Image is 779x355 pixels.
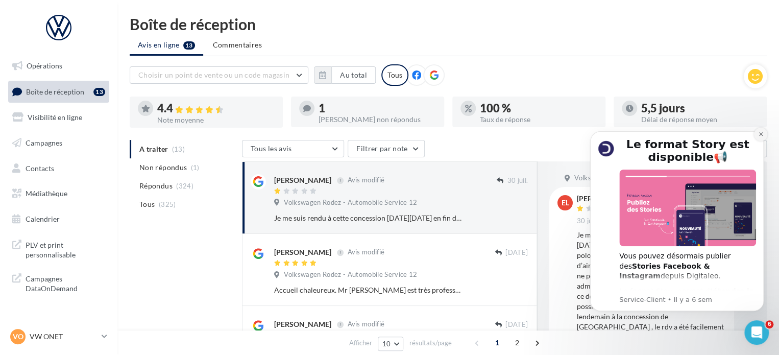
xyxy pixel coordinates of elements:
[26,272,105,294] span: Campagnes DataOnDemand
[6,208,111,230] a: Calendrier
[139,199,155,209] span: Tous
[409,338,451,348] span: résultats/page
[30,332,98,342] p: VW ONET
[505,248,528,257] span: [DATE]
[349,338,372,348] span: Afficher
[381,64,408,86] div: Tous
[505,320,528,329] span: [DATE]
[378,337,404,351] button: 10
[744,320,769,345] iframe: Intercom live chat
[509,335,525,351] span: 2
[575,116,779,327] iframe: Intercom notifications message
[480,103,597,114] div: 100 %
[6,107,111,128] a: Visibilité en ligne
[130,16,767,32] div: Boîte de réception
[44,171,181,221] div: Le format Story permet d de vos prises de parole et de communiquer de manière éphémère
[314,66,376,84] button: Au total
[641,103,759,114] div: 5,5 jours
[382,340,391,348] span: 10
[6,183,111,204] a: Médiathèque
[347,248,384,256] span: Avis modifié
[274,285,461,295] div: Accueil chaleureux. Mr [PERSON_NAME] est très professionnel : il a répondu à toutes nos interroga...
[489,335,505,351] span: 1
[26,138,62,147] span: Campagnes
[139,162,187,173] span: Non répondus
[6,81,111,103] a: Boîte de réception13
[251,144,292,153] span: Tous les avis
[44,179,181,188] p: Message from Service-Client, sent Il y a 6 sem
[26,163,54,172] span: Contacts
[6,158,111,179] a: Contacts
[179,12,192,25] button: Dismiss notification
[274,213,461,223] div: Je me suis rendu à cette concession [DATE][DATE] en fin de matinée pour savoir si ma polo était c...
[274,175,331,185] div: [PERSON_NAME]
[347,320,384,328] span: Avis modifié
[6,234,111,264] a: PLV et print personnalisable
[93,88,105,96] div: 13
[213,40,262,50] span: Commentaires
[28,113,82,122] span: Visibilité en ligne
[157,116,275,124] div: Note moyenne
[274,319,331,329] div: [PERSON_NAME]
[507,176,528,185] span: 30 juil.
[26,215,60,223] span: Calendrier
[157,103,275,114] div: 4.4
[26,189,67,198] span: Médiathèque
[347,176,384,184] span: Avis modifié
[348,140,425,157] button: Filtrer par note
[159,200,176,208] span: (325)
[284,198,417,207] span: Volkswagen Rodez - Automobile Service 12
[27,61,62,70] span: Opérations
[26,238,105,260] span: PLV et print personnalisable
[176,182,193,190] span: (324)
[6,55,111,77] a: Opérations
[284,270,417,279] span: Volkswagen Rodez - Automobile Service 12
[130,66,308,84] button: Choisir un point de vente ou un code magasin
[8,327,109,346] a: VO VW ONET
[765,320,773,328] span: 6
[319,116,436,123] div: [PERSON_NAME] non répondus
[331,66,376,84] button: Au total
[319,103,436,114] div: 1
[26,87,84,96] span: Boîte de réception
[562,198,569,208] span: EL
[274,247,331,257] div: [PERSON_NAME]
[6,268,111,298] a: Campagnes DataOnDemand
[242,140,344,157] button: Tous les avis
[191,163,200,172] span: (1)
[13,332,23,342] span: VO
[138,70,289,79] span: Choisir un point de vente ou un code magasin
[6,132,111,154] a: Campagnes
[480,116,597,123] div: Taux de réponse
[139,181,173,191] span: Répondus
